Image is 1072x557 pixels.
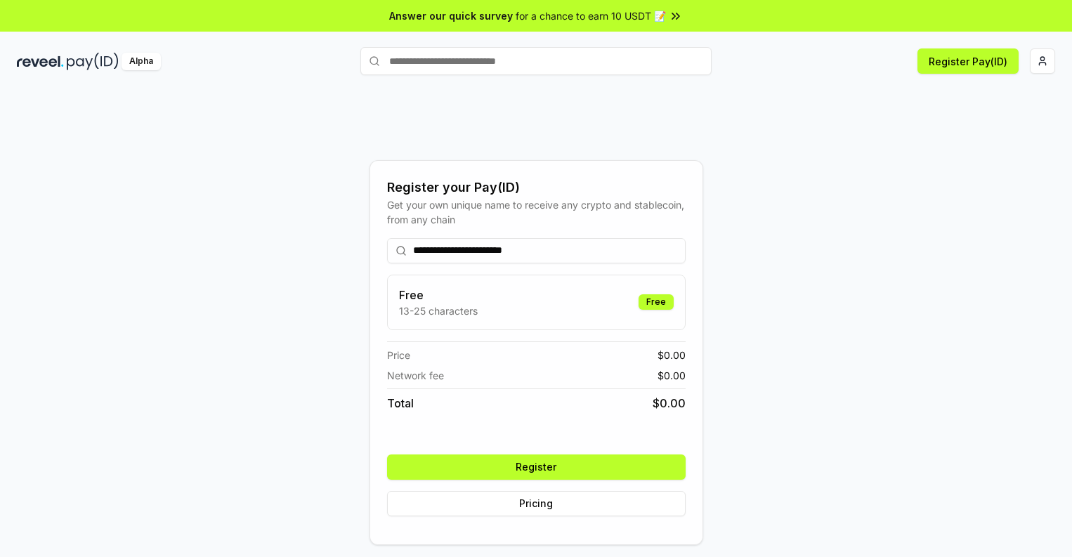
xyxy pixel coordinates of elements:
[639,294,674,310] div: Free
[653,395,686,412] span: $ 0.00
[399,287,478,303] h3: Free
[387,348,410,362] span: Price
[387,197,686,227] div: Get your own unique name to receive any crypto and stablecoin, from any chain
[67,53,119,70] img: pay_id
[387,178,686,197] div: Register your Pay(ID)
[387,454,686,480] button: Register
[917,48,1019,74] button: Register Pay(ID)
[122,53,161,70] div: Alpha
[658,348,686,362] span: $ 0.00
[399,303,478,318] p: 13-25 characters
[516,8,666,23] span: for a chance to earn 10 USDT 📝
[387,395,414,412] span: Total
[658,368,686,383] span: $ 0.00
[387,368,444,383] span: Network fee
[17,53,64,70] img: reveel_dark
[389,8,513,23] span: Answer our quick survey
[387,491,686,516] button: Pricing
